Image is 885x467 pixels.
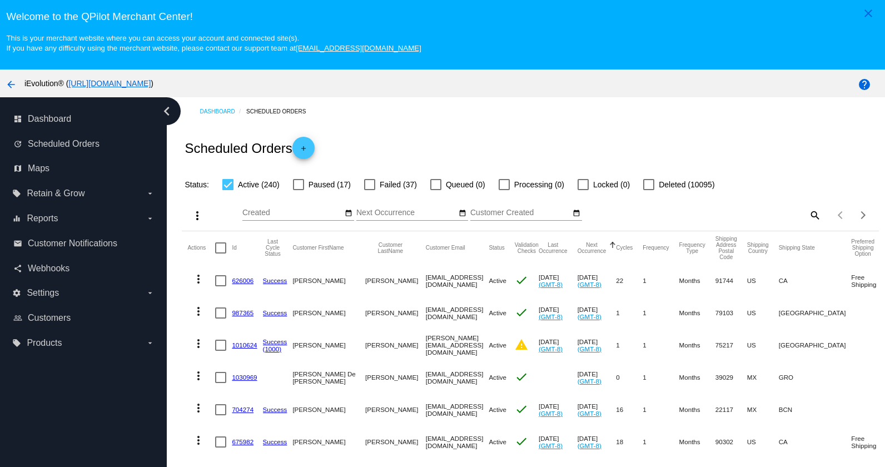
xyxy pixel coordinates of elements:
[27,288,59,298] span: Settings
[679,329,715,361] mat-cell: Months
[292,329,365,361] mat-cell: [PERSON_NAME]
[539,426,578,458] mat-cell: [DATE]
[779,297,852,329] mat-cell: [GEOGRAPHIC_DATA]
[578,394,616,426] mat-cell: [DATE]
[356,208,456,217] input: Next Occurrence
[862,7,875,20] mat-icon: close
[851,239,874,257] button: Change sorting for PreferredShippingOption
[747,265,779,297] mat-cell: US
[539,442,563,449] a: (GMT-8)
[514,178,564,191] span: Processing (0)
[715,297,747,329] mat-cell: 79103
[578,297,616,329] mat-cell: [DATE]
[573,209,580,218] mat-icon: date_range
[365,297,426,329] mat-cell: [PERSON_NAME]
[365,265,426,297] mat-cell: [PERSON_NAME]
[13,160,155,177] a: map Maps
[643,426,679,458] mat-cell: 1
[426,245,465,251] button: Change sorting for CustomerEmail
[365,242,416,254] button: Change sorting for CustomerLastName
[27,338,62,348] span: Products
[27,188,84,198] span: Retain & Grow
[13,235,155,252] a: email Customer Notifications
[747,297,779,329] mat-cell: US
[515,274,528,287] mat-icon: check
[616,426,643,458] mat-cell: 18
[192,369,205,382] mat-icon: more_vert
[263,239,283,257] button: Change sorting for LastProcessingCycleId
[578,242,606,254] button: Change sorting for NextOccurrenceUtc
[13,135,155,153] a: update Scheduled Orders
[12,289,21,297] i: settings
[187,231,215,265] mat-header-cell: Actions
[232,406,253,413] a: 704274
[426,361,489,394] mat-cell: [EMAIL_ADDRESS][DOMAIN_NAME]
[158,102,176,120] i: chevron_left
[616,265,643,297] mat-cell: 22
[146,214,155,223] i: arrow_drop_down
[13,314,22,322] i: people_outline
[539,410,563,417] a: (GMT-8)
[489,341,506,349] span: Active
[6,34,421,52] small: This is your merchant website where you can access your account and connected site(s). If you hav...
[851,265,884,297] mat-cell: Free Shipping
[679,265,715,297] mat-cell: Months
[515,435,528,448] mat-icon: check
[13,309,155,327] a: people_outline Customers
[345,209,352,218] mat-icon: date_range
[515,338,528,351] mat-icon: warning
[13,260,155,277] a: share Webhooks
[380,178,417,191] span: Failed (37)
[192,337,205,350] mat-icon: more_vert
[309,178,351,191] span: Paused (17)
[292,426,365,458] mat-cell: [PERSON_NAME]
[808,206,821,223] mat-icon: search
[779,394,852,426] mat-cell: BCN
[192,434,205,447] mat-icon: more_vert
[779,361,852,394] mat-cell: GRO
[679,394,715,426] mat-cell: Months
[246,103,316,120] a: Scheduled Orders
[578,265,616,297] mat-cell: [DATE]
[830,204,852,226] button: Previous page
[185,180,209,189] span: Status:
[679,426,715,458] mat-cell: Months
[28,114,71,124] span: Dashboard
[192,401,205,415] mat-icon: more_vert
[715,361,747,394] mat-cell: 39029
[426,297,489,329] mat-cell: [EMAIL_ADDRESS][DOMAIN_NAME]
[232,438,253,445] a: 675982
[292,297,365,329] mat-cell: [PERSON_NAME]
[643,329,679,361] mat-cell: 1
[616,297,643,329] mat-cell: 1
[263,438,287,445] a: Success
[489,438,506,445] span: Active
[747,426,779,458] mat-cell: US
[515,370,528,384] mat-icon: check
[539,313,563,320] a: (GMT-8)
[715,394,747,426] mat-cell: 22117
[365,426,426,458] mat-cell: [PERSON_NAME]
[292,245,344,251] button: Change sorting for CustomerFirstName
[6,11,878,23] h3: Welcome to the QPilot Merchant Center!
[232,309,253,316] a: 987365
[13,239,22,248] i: email
[192,272,205,286] mat-icon: more_vert
[539,394,578,426] mat-cell: [DATE]
[539,297,578,329] mat-cell: [DATE]
[489,406,506,413] span: Active
[470,208,570,217] input: Customer Created
[779,265,852,297] mat-cell: CA
[13,264,22,273] i: share
[616,329,643,361] mat-cell: 1
[263,338,287,345] a: Success
[28,264,69,274] span: Webhooks
[747,394,779,426] mat-cell: MX
[28,139,100,149] span: Scheduled Orders
[200,103,246,120] a: Dashboard
[851,426,884,458] mat-cell: Free Shipping
[238,178,280,191] span: Active (240)
[679,361,715,394] mat-cell: Months
[578,361,616,394] mat-cell: [DATE]
[715,426,747,458] mat-cell: 90302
